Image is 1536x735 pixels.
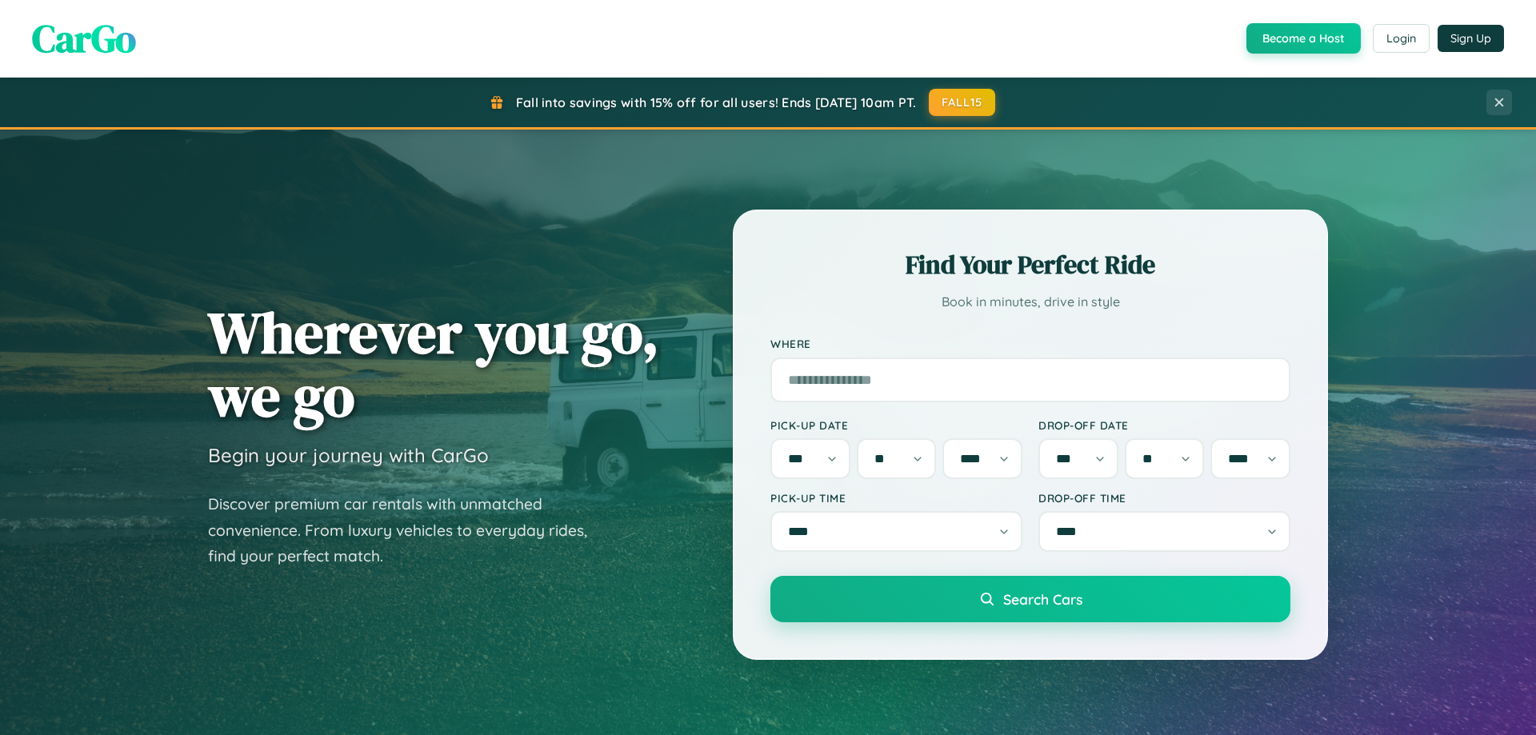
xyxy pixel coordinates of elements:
label: Pick-up Time [770,491,1022,505]
p: Book in minutes, drive in style [770,290,1290,314]
button: Search Cars [770,576,1290,622]
h2: Find Your Perfect Ride [770,247,1290,282]
h1: Wherever you go, we go [208,301,659,427]
button: Login [1373,24,1430,53]
label: Drop-off Time [1038,491,1290,505]
span: Search Cars [1003,590,1082,608]
h3: Begin your journey with CarGo [208,443,489,467]
label: Drop-off Date [1038,418,1290,432]
label: Where [770,338,1290,351]
button: Become a Host [1246,23,1361,54]
button: FALL15 [929,89,996,116]
span: CarGo [32,12,136,65]
span: Fall into savings with 15% off for all users! Ends [DATE] 10am PT. [516,94,917,110]
p: Discover premium car rentals with unmatched convenience. From luxury vehicles to everyday rides, ... [208,491,608,569]
button: Sign Up [1438,25,1504,52]
label: Pick-up Date [770,418,1022,432]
